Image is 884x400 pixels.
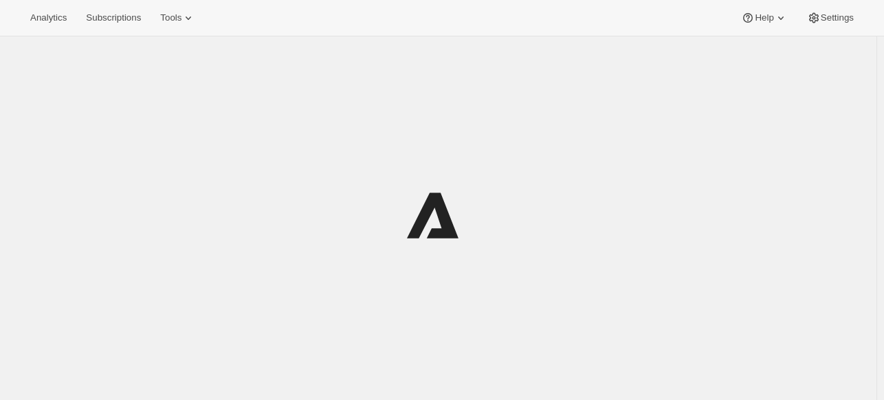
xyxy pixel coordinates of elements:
button: Settings [799,8,862,27]
span: Help [755,12,773,23]
button: Help [733,8,795,27]
span: Tools [160,12,181,23]
button: Analytics [22,8,75,27]
button: Subscriptions [78,8,149,27]
span: Analytics [30,12,67,23]
span: Subscriptions [86,12,141,23]
button: Tools [152,8,203,27]
span: Settings [821,12,854,23]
